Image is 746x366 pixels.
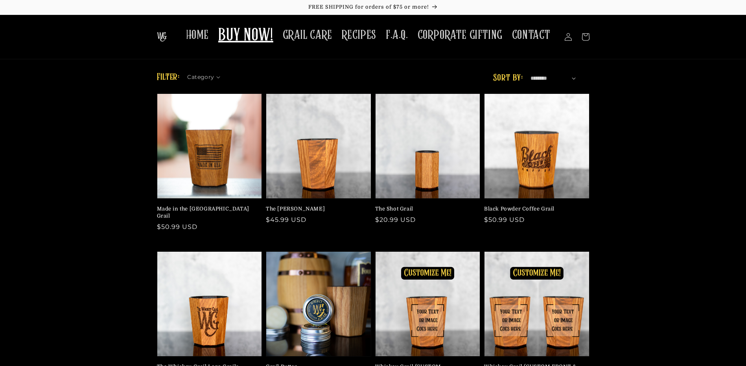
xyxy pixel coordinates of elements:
[278,23,337,48] a: GRAIL CARE
[413,23,507,48] a: CORPORATE GIFTING
[507,23,555,48] a: CONTACT
[157,32,167,42] img: The Whiskey Grail
[266,205,367,212] a: The [PERSON_NAME]
[386,27,408,43] span: F.A.Q.
[512,27,551,43] span: CONTACT
[157,205,258,220] a: Made in the [GEOGRAPHIC_DATA] Grail
[157,70,180,84] h2: Filter:
[484,205,585,212] a: Black Powder Coffee Grail
[381,23,413,48] a: F.A.Q.
[8,4,738,11] p: FREE SHIPPING for orders of $75 or more!
[493,73,523,83] label: Sort by:
[283,27,332,43] span: GRAIL CARE
[186,27,209,43] span: HOME
[218,25,273,47] span: BUY NOW!
[342,27,376,43] span: RECIPES
[375,205,476,212] a: The Shot Grail
[187,71,225,79] summary: Category
[187,73,214,81] span: Category
[181,23,214,48] a: HOME
[214,20,278,51] a: BUY NOW!
[337,23,381,48] a: RECIPES
[418,27,503,43] span: CORPORATE GIFTING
